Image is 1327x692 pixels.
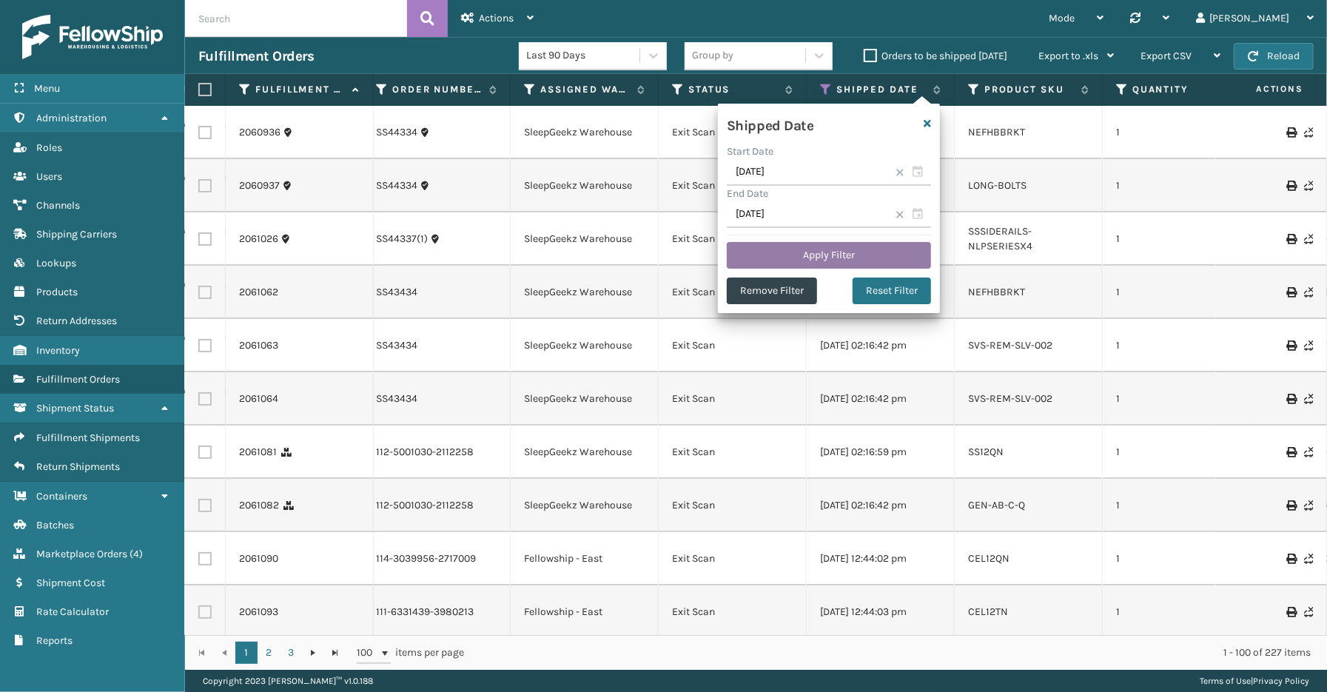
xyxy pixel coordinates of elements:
span: Return Shipments [36,460,120,473]
a: SS44334 [376,125,417,140]
a: GEN-AB-C-Q [968,499,1025,511]
i: Never Shipped [1304,340,1313,351]
td: 1 [1103,426,1251,479]
a: Privacy Policy [1253,676,1309,686]
td: Fellowship - East [511,585,659,639]
i: Never Shipped [1304,181,1313,191]
a: 2061082 [239,498,279,513]
td: 1 [1103,585,1251,639]
td: Exit Scan [659,266,807,319]
td: 1 [1103,159,1251,212]
a: SS44334 [376,178,417,193]
td: 1 [1103,479,1251,532]
a: 2061026 [239,232,278,246]
button: Reload [1234,43,1314,70]
label: End Date [727,187,768,200]
label: Assigned Warehouse [540,83,630,96]
span: Channels [36,199,80,212]
td: [DATE] 02:16:42 pm [807,372,955,426]
span: Marketplace Orders [36,548,127,560]
i: Print Label [1286,607,1295,617]
a: NEFHBBRKT [968,286,1025,298]
i: Print Label [1286,287,1295,298]
p: Copyright 2023 [PERSON_NAME]™ v 1.0.188 [203,670,373,692]
span: Actions [1209,77,1312,101]
a: 111-6331439-3980213 [376,605,474,619]
button: Remove Filter [727,278,817,304]
span: Shipment Status [36,402,114,414]
h4: Shipped Date [727,112,813,135]
div: Group by [692,48,733,64]
label: Order Number [392,83,482,96]
a: 2060936 [239,125,280,140]
span: Fulfillment Shipments [36,431,140,444]
a: CEL12TN [968,605,1008,618]
button: Reset Filter [853,278,931,304]
td: SleepGeekz Warehouse [511,426,659,479]
i: Never Shipped [1304,447,1313,457]
i: Print Label [1286,340,1295,351]
td: Exit Scan [659,479,807,532]
span: Administration [36,112,107,124]
i: Never Shipped [1304,127,1313,138]
span: Inventory [36,344,80,357]
span: Export CSV [1140,50,1192,62]
a: 2060937 [239,178,280,193]
div: Last 90 Days [526,48,641,64]
input: MM/DD/YYYY [727,159,931,186]
span: ( 4 ) [130,548,143,560]
td: Exit Scan [659,106,807,159]
td: Exit Scan [659,532,807,585]
span: items per page [357,642,465,664]
span: Users [36,170,62,183]
span: Lookups [36,257,76,269]
input: MM/DD/YYYY [727,201,931,228]
td: 1 [1103,319,1251,372]
a: 2061063 [239,338,278,353]
a: 2061090 [239,551,278,566]
a: 2061062 [239,285,278,300]
span: Export to .xls [1038,50,1098,62]
a: 112-5001030-2112258 [376,498,474,513]
td: SleepGeekz Warehouse [511,106,659,159]
img: logo [22,15,163,59]
button: Apply Filter [727,242,931,269]
a: 2061081 [239,445,277,460]
span: Actions [479,12,514,24]
a: CEL12QN [968,552,1009,565]
span: Shipment Cost [36,577,105,589]
a: SS43434 [376,285,417,300]
span: Fulfillment Orders [36,373,120,386]
td: SleepGeekz Warehouse [511,212,659,266]
h3: Fulfillment Orders [198,47,314,65]
a: 3 [280,642,302,664]
i: Never Shipped [1304,234,1313,244]
td: SleepGeekz Warehouse [511,479,659,532]
span: Shipping Carriers [36,228,117,241]
a: SVS-REM-SLV-002 [968,339,1052,352]
td: [DATE] 12:44:03 pm [807,585,955,639]
a: 114-3039956-2717009 [376,551,476,566]
td: Exit Scan [659,319,807,372]
a: 2061093 [239,605,278,619]
span: Products [36,286,78,298]
i: Print Label [1286,127,1295,138]
i: Print Label [1286,554,1295,564]
a: SS43434 [376,392,417,406]
a: SS43434 [376,338,417,353]
i: Never Shipped [1304,554,1313,564]
label: Product SKU [984,83,1074,96]
td: 1 [1103,266,1251,319]
span: Menu [34,82,60,95]
td: Exit Scan [659,212,807,266]
span: Mode [1049,12,1075,24]
td: 1 [1103,106,1251,159]
span: Rate Calculator [36,605,109,618]
td: Exit Scan [659,372,807,426]
span: Batches [36,519,74,531]
label: Start Date [727,145,773,158]
i: Never Shipped [1304,500,1313,511]
label: Fulfillment Order Id [255,83,345,96]
i: Never Shipped [1304,394,1313,404]
td: SleepGeekz Warehouse [511,319,659,372]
